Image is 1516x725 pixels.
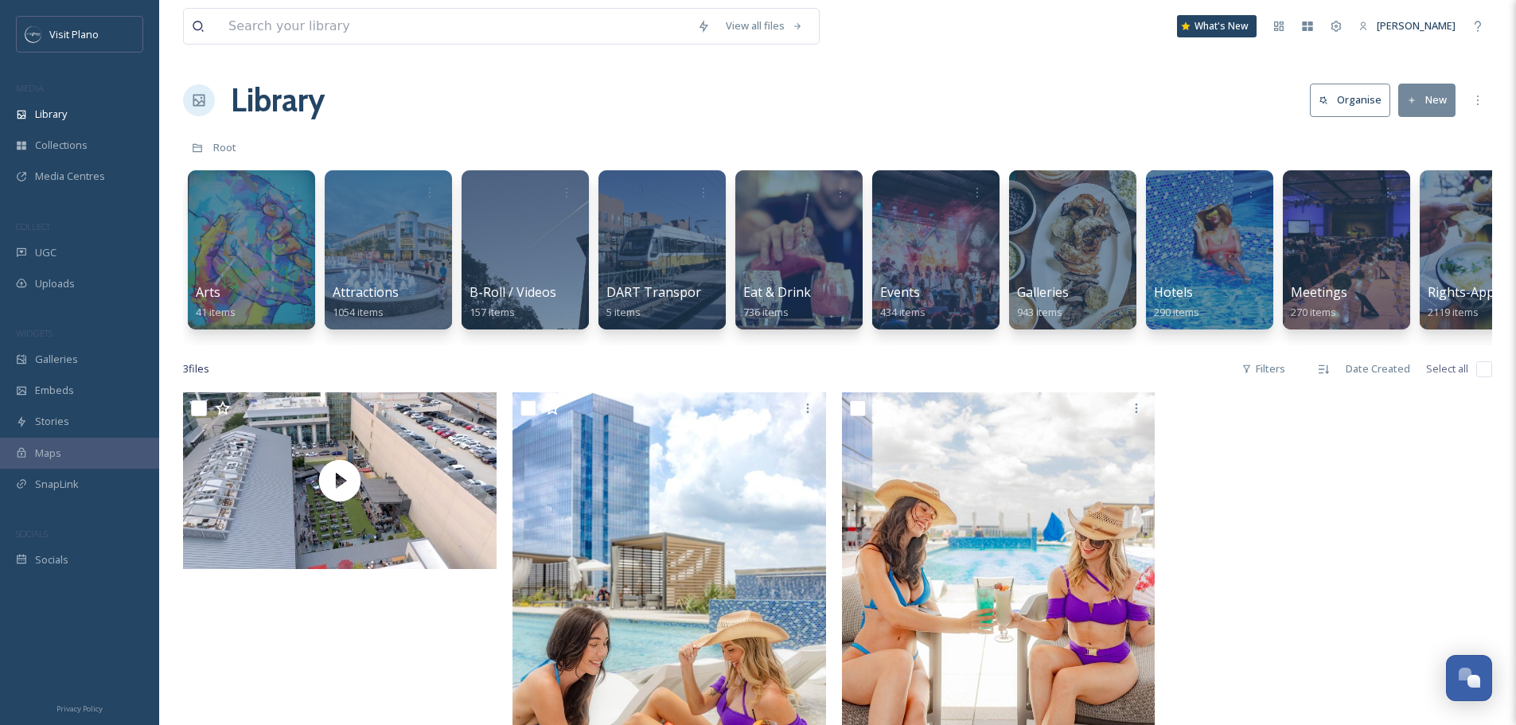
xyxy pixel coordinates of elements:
a: Library [231,76,325,124]
button: New [1398,84,1456,116]
span: UGC [35,245,57,260]
span: 157 items [470,305,515,319]
a: Organise [1310,84,1398,116]
span: Visit Plano [49,27,99,41]
span: MEDIA [16,82,44,94]
span: Select all [1426,361,1468,376]
img: thumbnail [183,392,497,569]
span: COLLECT [16,220,50,232]
span: DART Transportation [606,283,737,301]
span: 736 items [743,305,789,319]
span: Uploads [35,276,75,291]
span: Galleries [35,352,78,367]
a: Root [213,138,236,157]
div: Filters [1233,353,1293,384]
a: Events434 items [880,285,926,319]
span: Root [213,140,236,154]
span: B-Roll / Videos [470,283,556,301]
span: 434 items [880,305,926,319]
a: View all files [718,10,811,41]
a: Galleries943 items [1017,285,1069,319]
a: [PERSON_NAME] [1350,10,1463,41]
button: Open Chat [1446,655,1492,701]
a: B-Roll / Videos157 items [470,285,556,319]
img: images.jpeg [25,26,41,42]
span: Socials [35,552,68,567]
a: DART Transportation5 items [606,285,737,319]
a: Arts41 items [196,285,236,319]
span: Stories [35,414,69,429]
span: Hotels [1154,283,1193,301]
span: 943 items [1017,305,1062,319]
span: 2119 items [1428,305,1479,319]
a: Hotels290 items [1154,285,1199,319]
span: SnapLink [35,477,79,492]
span: SOCIALS [16,528,48,540]
span: Eat & Drink [743,283,811,301]
span: Galleries [1017,283,1069,301]
span: Media Centres [35,169,105,184]
a: Eat & Drink736 items [743,285,811,319]
span: 270 items [1291,305,1336,319]
span: Privacy Policy [57,704,103,714]
span: Maps [35,446,61,461]
a: Meetings270 items [1291,285,1347,319]
span: WIDGETS [16,327,53,339]
span: 290 items [1154,305,1199,319]
a: What's New [1177,15,1257,37]
span: [PERSON_NAME] [1377,18,1456,33]
span: 41 items [196,305,236,319]
span: Attractions [333,283,399,301]
a: Attractions1054 items [333,285,399,319]
span: Collections [35,138,88,153]
span: Embeds [35,383,74,398]
input: Search your library [220,9,689,44]
button: Organise [1310,84,1390,116]
span: Events [880,283,920,301]
span: Arts [196,283,220,301]
div: Date Created [1338,353,1418,384]
a: Privacy Policy [57,698,103,717]
span: Library [35,107,67,122]
span: 3 file s [183,361,209,376]
span: Meetings [1291,283,1347,301]
span: 5 items [606,305,641,319]
span: 1054 items [333,305,384,319]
